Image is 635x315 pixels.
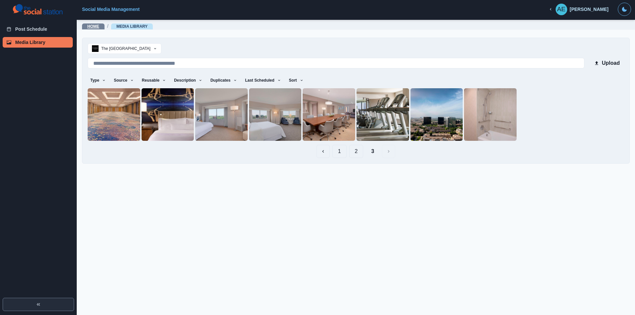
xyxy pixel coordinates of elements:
button: Page 1 [332,145,347,158]
button: Previous [317,145,330,158]
a: Media Library [116,24,148,29]
img: go9avczskdhja6ahfxfn [410,88,463,141]
nav: breadcrumb [82,23,153,30]
button: Last Scheduled [242,75,284,86]
a: Post Schedule [3,24,73,34]
a: Home [87,24,99,29]
button: Page 2 [349,145,363,158]
img: 78041208476 [92,45,99,52]
button: Reusable [139,75,169,86]
img: aai2xntdufos4rqzewxv [142,88,194,141]
button: Sort [286,75,306,86]
button: Duplicates [208,75,240,86]
img: qexxlamwsarip0vawgbh [88,88,140,141]
button: Upload [590,57,624,70]
a: Media Library [3,37,73,48]
button: Description [171,75,205,86]
img: ns2cuvth61qabjiozhgm [195,88,248,141]
a: Social Media Management [82,7,140,12]
img: a0zkofqfx7dq9njkvjq5 [249,88,302,141]
button: Type [88,75,108,86]
img: y2oumxfyc2j9cnighbbx [303,88,355,141]
span: / [107,23,108,30]
img: qjg7mxe70xgofacjdbfm [464,88,517,141]
button: Source [111,75,137,86]
button: Toggle Mode [618,3,631,16]
button: The [GEOGRAPHIC_DATA] [88,43,161,54]
div: [PERSON_NAME] [570,7,609,12]
img: logoTextSVG.62801f218bc96a9b266caa72a09eb111.svg [13,3,63,16]
div: Anastasia Elie [557,1,566,17]
button: Expand [3,298,74,311]
button: [PERSON_NAME] [543,3,614,16]
button: Next Media [382,145,395,158]
button: Page 3 [366,145,379,158]
img: wrvjzecpait88ot2ygqd [357,88,409,141]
